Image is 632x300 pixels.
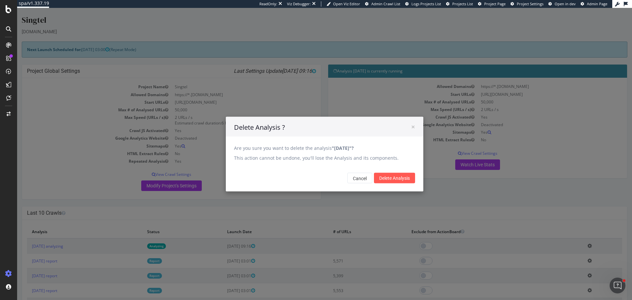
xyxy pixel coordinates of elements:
span: Admin Crawl List [371,1,400,6]
p: This action cannot be undone, you'll lose the Analysis and its components. [217,147,398,153]
a: Admin Page [581,1,607,7]
span: × [394,114,398,123]
span: Admin Page [587,1,607,6]
span: Projects List [452,1,473,6]
a: Project Page [478,1,506,7]
div: Viz Debugger: [287,1,311,7]
a: Logs Projects List [405,1,441,7]
span: Project Settings [517,1,543,6]
iframe: Intercom live chat [610,278,625,293]
div: ReadOnly: [259,1,277,7]
span: Logs Projects List [411,1,441,6]
a: Open in dev [548,1,576,7]
span: Project Page [484,1,506,6]
button: Cancel [330,165,355,175]
input: Delete Analysis [357,165,398,175]
a: Projects List [446,1,473,7]
a: Open Viz Editor [327,1,360,7]
b: "[DATE]"? [315,137,337,143]
h4: Delete Analysis ? [217,115,398,124]
a: Project Settings [511,1,543,7]
p: Are you sure you want to delete the analysis [217,137,398,143]
a: Admin Crawl List [365,1,400,7]
span: Open Viz Editor [333,1,360,6]
span: Open in dev [555,1,576,6]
